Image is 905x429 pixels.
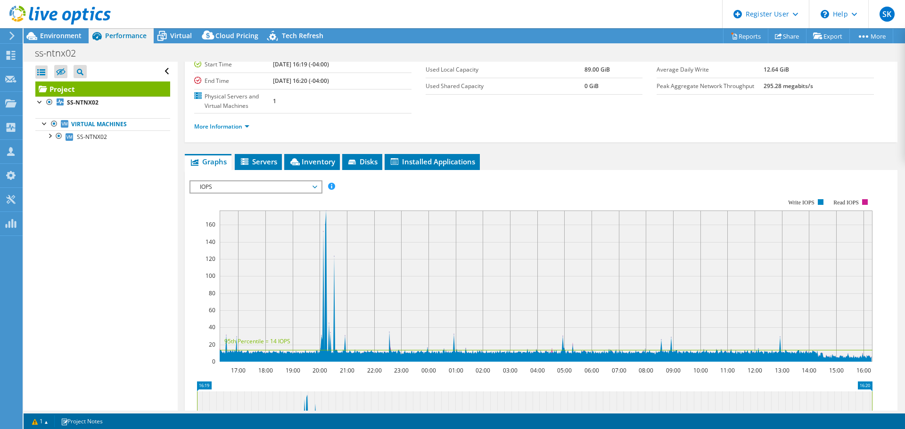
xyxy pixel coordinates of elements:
[829,366,844,374] text: 15:00
[849,29,893,43] a: More
[764,82,813,90] b: 295.28 megabits/s
[206,238,215,246] text: 140
[476,366,490,374] text: 02:00
[584,82,599,90] b: 0 GiB
[77,133,107,141] span: SS-NTNX02
[764,65,789,73] b: 12.64 GiB
[788,199,814,206] text: Write IOPS
[194,60,273,69] label: Start Time
[35,130,170,143] a: SS-NTNX02
[768,29,806,43] a: Share
[258,366,273,374] text: 18:00
[289,157,335,166] span: Inventory
[282,31,323,40] span: Tech Refresh
[25,415,55,427] a: 1
[105,31,147,40] span: Performance
[426,65,584,74] label: Used Local Capacity
[775,366,790,374] text: 13:00
[35,97,170,109] a: SS-NTNX02
[40,31,82,40] span: Environment
[584,65,610,73] b: 89.00 GiB
[557,366,572,374] text: 05:00
[35,118,170,130] a: Virtual Machines
[273,97,276,105] b: 1
[209,306,215,314] text: 60
[67,98,99,106] b: SS-NTNX02
[657,65,764,74] label: Average Daily Write
[35,81,170,97] a: Project
[231,366,246,374] text: 17:00
[421,366,436,374] text: 00:00
[54,415,109,427] a: Project Notes
[206,220,215,228] text: 160
[639,366,653,374] text: 08:00
[720,366,735,374] text: 11:00
[194,76,273,86] label: End Time
[340,366,354,374] text: 21:00
[612,366,626,374] text: 07:00
[194,122,249,130] a: More Information
[224,337,290,345] text: 95th Percentile = 14 IOPS
[367,366,382,374] text: 22:00
[273,60,329,68] b: [DATE] 16:19 (-04:00)
[170,31,192,40] span: Virtual
[503,366,518,374] text: 03:00
[748,366,762,374] text: 12:00
[347,157,378,166] span: Disks
[212,357,215,365] text: 0
[426,81,584,91] label: Used Shared Capacity
[189,157,227,166] span: Graphs
[206,272,215,280] text: 100
[31,48,90,58] h1: ss-ntnx02
[394,366,409,374] text: 23:00
[206,255,215,263] text: 120
[215,31,258,40] span: Cloud Pricing
[880,7,895,22] span: SK
[195,181,316,193] span: IOPS
[239,157,277,166] span: Servers
[209,289,215,297] text: 80
[273,77,329,85] b: [DATE] 16:20 (-04:00)
[584,366,599,374] text: 06:00
[209,323,215,331] text: 40
[194,92,273,111] label: Physical Servers and Virtual Machines
[802,366,816,374] text: 14:00
[389,157,475,166] span: Installed Applications
[313,366,327,374] text: 20:00
[530,366,545,374] text: 04:00
[821,10,829,18] svg: \n
[209,340,215,348] text: 20
[449,366,463,374] text: 01:00
[286,366,300,374] text: 19:00
[834,199,859,206] text: Read IOPS
[723,29,768,43] a: Reports
[693,366,708,374] text: 10:00
[856,366,871,374] text: 16:00
[666,366,681,374] text: 09:00
[657,81,764,91] label: Peak Aggregate Network Throughput
[806,29,850,43] a: Export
